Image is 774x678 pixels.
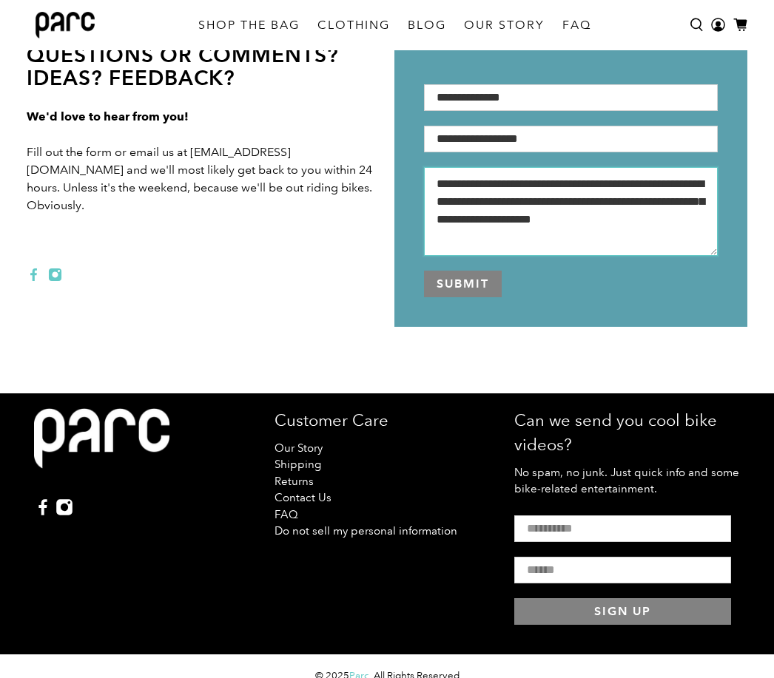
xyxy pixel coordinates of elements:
a: FAQ [553,4,600,46]
a: BLOG [399,4,455,46]
a: white parc logo on black background [34,408,169,484]
a: Shipping [275,458,321,471]
p: Fill out the form or email us at [EMAIL_ADDRESS][DOMAIN_NAME] and we'll most likely get back to y... [27,108,380,250]
a: Contact Us [275,491,332,504]
a: Our Story [275,441,323,455]
a: OUR STORY [455,4,553,46]
a: FAQ [275,508,298,521]
button: Sign Up [514,598,731,625]
button: Submit [424,271,502,297]
p: Customer Care [275,408,500,433]
p: Can we send you cool bike videos? [514,408,740,457]
a: CLOTHING [309,4,399,46]
a: SHOP THE BAG [189,4,309,46]
img: white parc logo on black background [34,408,169,469]
a: Returns [275,475,314,488]
span: QUESTIONS OR COMMENTS? IDEAS? FEEDBACK? [27,42,339,91]
p: No spam, no junk. Just quick info and some bike-related entertainment. [514,464,740,498]
img: parc bag logo [36,12,95,38]
a: Do not sell my personal information [275,524,457,538]
strong: We'd love to hear from you! [27,109,189,123]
